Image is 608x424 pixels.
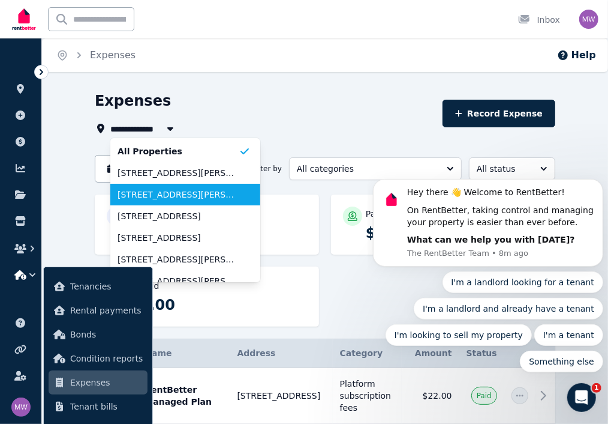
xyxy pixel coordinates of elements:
[42,38,150,72] nav: Breadcrumb
[297,163,437,175] span: All categories
[253,164,282,174] span: Filter by
[230,368,333,424] td: [STREET_ADDRESS]
[70,399,143,414] span: Tenant bills
[366,223,543,243] p: $93,497.32
[145,384,222,408] p: RentBetter Managed Plan
[70,279,143,294] span: Tenancies
[70,351,143,366] span: Condition reports
[49,395,148,419] a: Tenant bills
[592,383,601,393] span: 1
[118,253,239,265] span: [STREET_ADDRESS][PERSON_NAME]
[49,274,148,298] a: Tenancies
[230,339,333,368] th: Address
[118,275,239,287] span: [STREET_ADDRESS][PERSON_NAME], [GEOGRAPHIC_DATA]
[49,323,148,347] a: Bonds
[118,210,239,222] span: [STREET_ADDRESS]
[518,14,560,26] div: Inbox
[70,327,143,342] span: Bonds
[333,368,402,424] td: Platform subscription fees
[289,157,462,180] button: All categories
[118,167,239,179] span: [STREET_ADDRESS][PERSON_NAME]
[95,155,174,183] button: Date filter
[49,371,148,395] a: Expenses
[118,145,239,157] span: All Properties
[567,383,596,412] iframe: Intercom live chat
[70,303,143,318] span: Rental payments
[10,4,38,34] img: RentBetter
[137,339,230,368] th: Name
[579,10,598,29] img: May Wong
[49,298,148,323] a: Rental payments
[90,49,136,61] a: Expenses
[477,391,492,401] span: Paid
[130,295,307,315] p: $0.00
[49,347,148,371] a: Condition reports
[333,339,402,368] th: Category
[70,375,143,390] span: Expenses
[368,65,608,392] iframe: Intercom notifications message
[366,208,383,220] p: Paid
[118,232,239,244] span: [STREET_ADDRESS]
[402,368,459,424] td: $22.00
[11,398,31,417] img: May Wong
[557,48,596,62] button: Help
[95,91,171,111] h1: Expenses
[118,189,239,201] span: [STREET_ADDRESS][PERSON_NAME]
